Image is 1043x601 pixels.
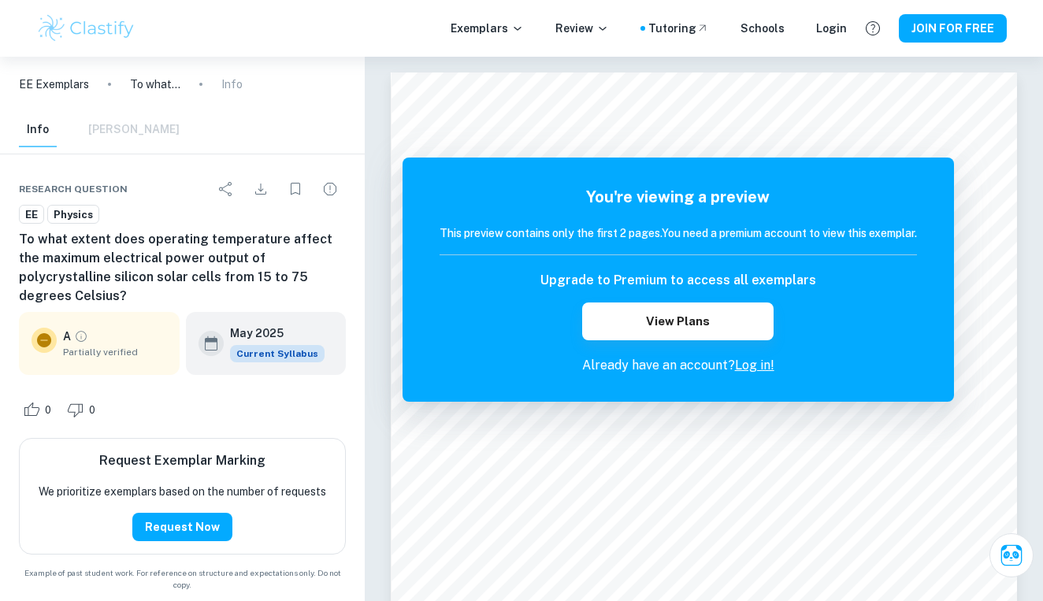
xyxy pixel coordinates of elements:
div: Like [19,397,60,422]
p: To what extent does operating temperature affect the maximum electrical power output of polycryst... [130,76,180,93]
a: EE Exemplars [19,76,89,93]
div: Download [245,173,277,205]
div: Report issue [314,173,346,205]
span: Partially verified [63,345,167,359]
a: Schools [740,20,785,37]
span: Example of past student work. For reference on structure and expectations only. Do not copy. [19,567,346,591]
p: Review [555,20,609,37]
span: Current Syllabus [230,345,325,362]
a: Login [816,20,847,37]
button: Ask Clai [989,533,1034,577]
a: Physics [47,205,99,224]
button: View Plans [582,302,773,340]
p: Exemplars [451,20,524,37]
h6: May 2025 [230,325,312,342]
h6: Request Exemplar Marking [99,451,265,470]
p: Info [221,76,243,93]
button: JOIN FOR FREE [899,14,1007,43]
p: We prioritize exemplars based on the number of requests [39,483,326,500]
h6: This preview contains only the first 2 pages. You need a premium account to view this exemplar. [440,224,917,242]
p: A [63,328,71,345]
p: Already have an account? [440,356,917,375]
span: Physics [48,207,98,223]
div: Dislike [63,397,104,422]
span: EE [20,207,43,223]
a: EE [19,205,44,224]
a: Grade partially verified [74,329,88,343]
div: This exemplar is based on the current syllabus. Feel free to refer to it for inspiration/ideas wh... [230,345,325,362]
button: Help and Feedback [859,15,886,42]
h5: You're viewing a preview [440,185,917,209]
a: Tutoring [648,20,709,37]
span: 0 [80,403,104,418]
button: Request Now [132,513,232,541]
h6: To what extent does operating temperature affect the maximum electrical power output of polycryst... [19,230,346,306]
img: Clastify logo [36,13,136,44]
a: Log in! [735,358,774,373]
h6: Upgrade to Premium to access all exemplars [540,271,816,290]
div: Share [210,173,242,205]
span: Research question [19,182,128,196]
button: Info [19,113,57,147]
div: Bookmark [280,173,311,205]
span: 0 [36,403,60,418]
